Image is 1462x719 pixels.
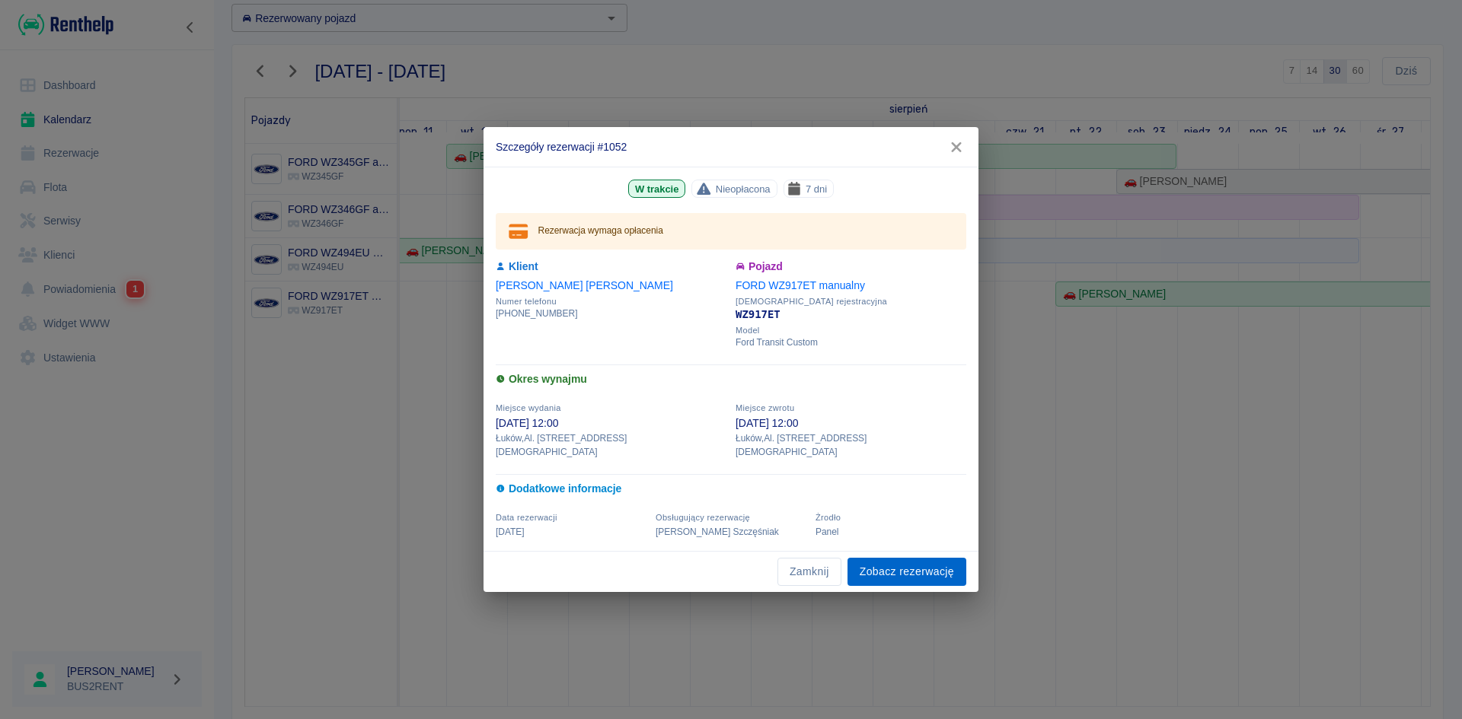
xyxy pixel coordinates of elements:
[538,218,663,245] div: Rezerwacja wymaga opłacenia
[496,513,557,522] span: Data rezerwacji
[736,297,966,307] span: [DEMOGRAPHIC_DATA] rejestracyjna
[656,513,750,522] span: Obsługujący rezerwację
[496,525,646,539] p: [DATE]
[736,403,794,412] span: Miejsce zwrotu
[777,558,841,586] button: Zamknij
[484,127,978,167] h2: Szczegóły rezerwacji #1052
[496,297,726,307] span: Numer telefonu
[496,403,561,412] span: Miejsce wydania
[496,481,966,497] h6: Dodatkowe informacje
[800,181,833,197] span: 7 dni
[496,259,726,275] h6: Klient
[816,525,966,539] p: Panel
[496,415,726,431] p: [DATE] 12:00
[736,326,966,336] span: Model
[736,279,865,291] a: FORD WZ917ET manualny
[496,307,726,320] p: [PHONE_NUMBER]
[656,525,806,539] p: [PERSON_NAME] Szczęśniak
[816,513,841,522] span: Żrodło
[736,336,966,349] p: Ford Transit Custom
[736,415,966,431] p: [DATE] 12:00
[629,181,685,197] span: W trakcie
[496,279,673,291] a: [PERSON_NAME] [PERSON_NAME]
[496,371,966,387] h6: Okres wynajmu
[736,431,966,459] p: Łuków , Al. [STREET_ADDRESS][DEMOGRAPHIC_DATA]
[736,307,966,323] p: WZ917ET
[496,431,726,459] p: Łuków , Al. [STREET_ADDRESS][DEMOGRAPHIC_DATA]
[848,558,966,586] a: Zobacz rezerwację
[736,259,966,275] h6: Pojazd
[710,181,777,197] span: Nieopłacona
